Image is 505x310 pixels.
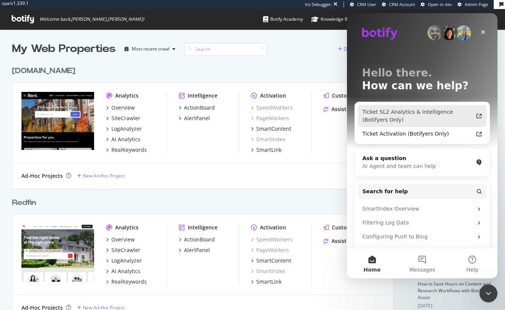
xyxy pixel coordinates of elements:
a: AI Analytics [106,267,140,275]
a: SpeedWorkers [251,236,293,243]
span: Welcome back, [PERSON_NAME].[PERSON_NAME] ! [40,16,144,22]
a: CustomReports [324,224,372,231]
a: AI Analytics [106,136,140,143]
a: CustomReports [324,92,372,99]
a: SiteCrawler [106,246,140,254]
a: Admin Page [458,2,488,8]
a: Overview [106,104,135,111]
a: Open in dev [421,2,452,8]
div: AlertPanel [184,246,210,254]
a: SpeedWorkers [251,104,293,111]
div: RealKeywords [111,146,147,154]
div: Overview [111,104,135,111]
a: SmartContent [251,125,291,133]
iframe: Intercom live chat [479,284,497,302]
a: CRM Account [382,2,415,8]
div: AI Analytics [111,267,140,275]
div: LogAnalyzer [111,257,142,264]
a: How to Save Hours on Content and Research Workflows with Botify Assist [418,281,491,301]
a: Knowledge Base [311,9,355,29]
a: LogAnalyzer [106,257,142,264]
div: Analytics [115,92,138,99]
div: SmartContent [256,125,291,133]
a: RealKeywords [106,146,147,154]
iframe: Intercom live chat [347,13,497,278]
a: Assist [324,237,347,245]
div: Activation [260,224,286,231]
div: ActionBoard [184,236,215,243]
div: [DATE] [418,302,493,309]
a: Overview [106,236,135,243]
span: CRM User [357,2,376,7]
div: New Ad-Hoc Project [83,173,125,179]
div: Overview [111,236,135,243]
div: SmartIndex [251,267,285,275]
a: New Ad-Hoc Project [77,173,125,179]
a: CRM User [350,2,376,8]
a: Demo Web Property [338,46,395,52]
button: Demo Web Property [338,43,395,55]
div: AlertPanel [184,115,210,122]
img: rent.com [21,92,94,150]
div: SmartLink [256,278,281,286]
div: Most recent crawl [132,47,169,51]
div: Ad-Hoc Projects [21,172,63,180]
div: Intelligence [188,224,218,231]
div: PageWorkers [251,115,289,122]
a: Botify Academy [263,9,303,29]
a: PageWorkers [251,246,289,254]
a: SmartLink [251,278,281,286]
a: SmartContent [251,257,291,264]
div: Knowledge Base [311,15,355,23]
a: SiteCrawler [106,115,140,122]
div: CustomReports [332,92,372,99]
div: Intelligence [188,92,218,99]
div: SiteCrawler [111,115,140,122]
img: redfin.com [21,224,94,282]
div: ActionBoard [184,104,215,111]
button: Most recent crawl [122,43,178,55]
a: Redfin [12,197,39,208]
div: SiteCrawler [111,246,140,254]
a: ActionBoard [179,236,215,243]
span: CRM Account [389,2,415,7]
a: AlertPanel [179,115,210,122]
a: Assist [324,105,347,113]
div: Viz Debugger: [305,2,332,8]
div: AI Analytics [111,136,140,143]
div: [DOMAIN_NAME] [12,66,75,76]
div: RealKeywords [111,278,147,286]
div: Redfin [12,197,36,208]
div: Activation [260,92,286,99]
a: Organizations [364,9,402,29]
span: Admin Page [465,2,488,7]
div: SmartLink [256,146,281,154]
div: SmartIndex [251,136,285,143]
